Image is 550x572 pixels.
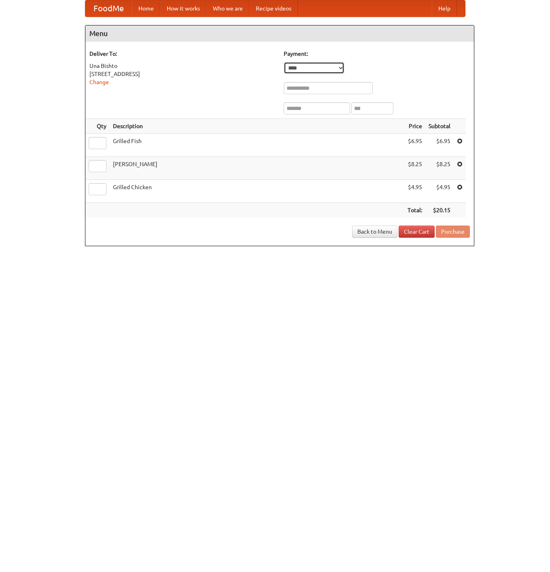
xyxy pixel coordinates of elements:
a: FoodMe [85,0,132,17]
td: $4.95 [425,180,454,203]
th: Description [110,119,404,134]
a: Recipe videos [249,0,298,17]
th: Qty [85,119,110,134]
th: Subtotal [425,119,454,134]
a: How it works [160,0,206,17]
th: Price [404,119,425,134]
th: Total: [404,203,425,218]
a: Change [89,79,109,85]
td: Grilled Chicken [110,180,404,203]
td: Grilled Fish [110,134,404,157]
td: $8.25 [404,157,425,180]
h4: Menu [85,25,474,42]
a: Who we are [206,0,249,17]
h5: Deliver To: [89,50,276,58]
button: Purchase [436,226,470,238]
h5: Payment: [284,50,470,58]
a: Clear Cart [399,226,435,238]
a: Home [132,0,160,17]
a: Back to Menu [352,226,397,238]
div: Una Bishto [89,62,276,70]
td: [PERSON_NAME] [110,157,404,180]
td: $8.25 [425,157,454,180]
div: [STREET_ADDRESS] [89,70,276,78]
td: $6.95 [425,134,454,157]
td: $4.95 [404,180,425,203]
td: $6.95 [404,134,425,157]
th: $20.15 [425,203,454,218]
a: Help [432,0,457,17]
